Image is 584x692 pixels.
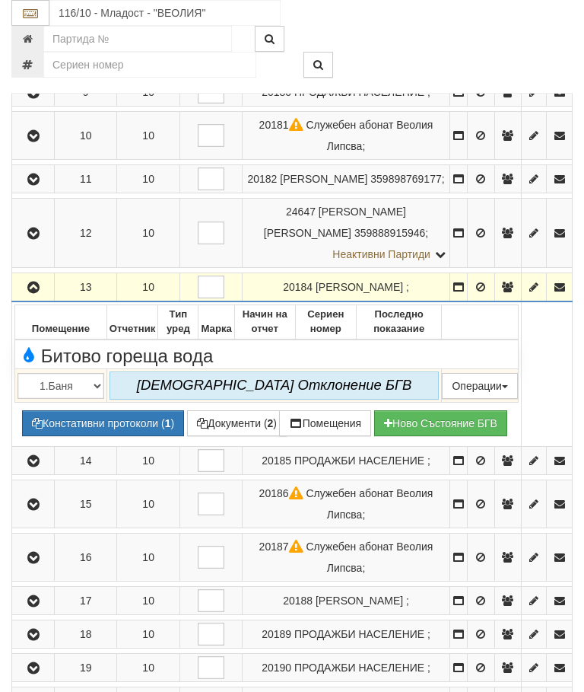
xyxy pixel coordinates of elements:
span: Партида № [283,595,313,607]
td: ; [243,533,450,581]
td: ; [243,586,450,614]
th: Марка [198,305,234,340]
span: Неактивни Партиди [332,248,430,260]
button: Операции [442,373,518,399]
td: 10 [117,620,179,648]
td: 10 [117,199,179,268]
td: 10 [117,533,179,581]
td: 16 [55,533,117,581]
span: Партида № [262,662,291,674]
td: ; [243,446,450,474]
span: Липсва [327,562,363,574]
input: Сериен номер [43,52,256,78]
span: 359898769177 [370,173,441,185]
span: ПРОДАЖБИ НАСЕЛЕНИЕ [294,628,424,640]
td: 14 [55,446,117,474]
span: Партида № [286,206,316,218]
td: 18 [55,620,117,648]
span: Липсва [327,140,363,152]
b: 1 [165,417,171,429]
span: ПРОДАЖБИ НАСЕЛЕНИЕ [294,662,424,674]
td: 10 [117,273,179,302]
b: 2 [268,417,274,429]
span: Служебен абонат Веолия [306,119,433,131]
button: Помещения [279,410,372,436]
span: Партида № [259,487,306,499]
td: 15 [55,480,117,528]
span: Партида № [283,281,313,293]
button: Документи (2) [187,410,287,436]
th: Помещение [15,305,107,340]
td: 11 [55,165,117,193]
button: Констативни протоколи (1) [22,410,184,436]
span: Липсва [327,509,363,521]
span: Партида № [259,541,306,553]
td: ; [243,653,450,681]
td: ; [243,480,450,528]
td: 17 [55,586,117,614]
span: Служебен абонат Веолия [306,541,433,553]
th: Отчетник [106,305,158,340]
td: ; [243,199,450,268]
span: Служебен абонат Веолия [306,487,433,499]
i: [DEMOGRAPHIC_DATA] Oтклонение БГВ [137,377,412,393]
th: Начин на отчет [234,305,295,340]
th: Последно показание [356,305,441,340]
td: 10 [117,446,179,474]
span: Битово гореща вода [17,346,213,366]
th: Тип уред [158,305,198,340]
span: Партида № [262,628,291,640]
td: 10 [55,112,117,160]
span: [PERSON_NAME] [PERSON_NAME] [264,206,406,239]
span: Партида № [247,173,277,185]
td: 10 [117,653,179,681]
span: Партида № [259,119,306,131]
span: Партида № [262,454,291,467]
span: [PERSON_NAME] [316,281,403,293]
td: 12 [55,199,117,268]
td: 19 [55,653,117,681]
th: Сериен номер [295,305,356,340]
span: [PERSON_NAME] [316,595,403,607]
span: ПРОДАЖБИ НАСЕЛЕНИЕ [294,454,424,467]
td: 10 [117,165,179,193]
td: 10 [117,480,179,528]
td: 13 [55,273,117,302]
input: Партида № [43,26,232,52]
td: ; [243,620,450,648]
span: 359888915946 [354,227,425,239]
td: ; [243,273,450,302]
td: ; [243,112,450,160]
span: [PERSON_NAME] [280,173,367,185]
td: 10 [117,112,179,160]
td: 10 [117,586,179,614]
td: ; [243,165,450,193]
button: Новo Състояние БГВ [374,410,507,436]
